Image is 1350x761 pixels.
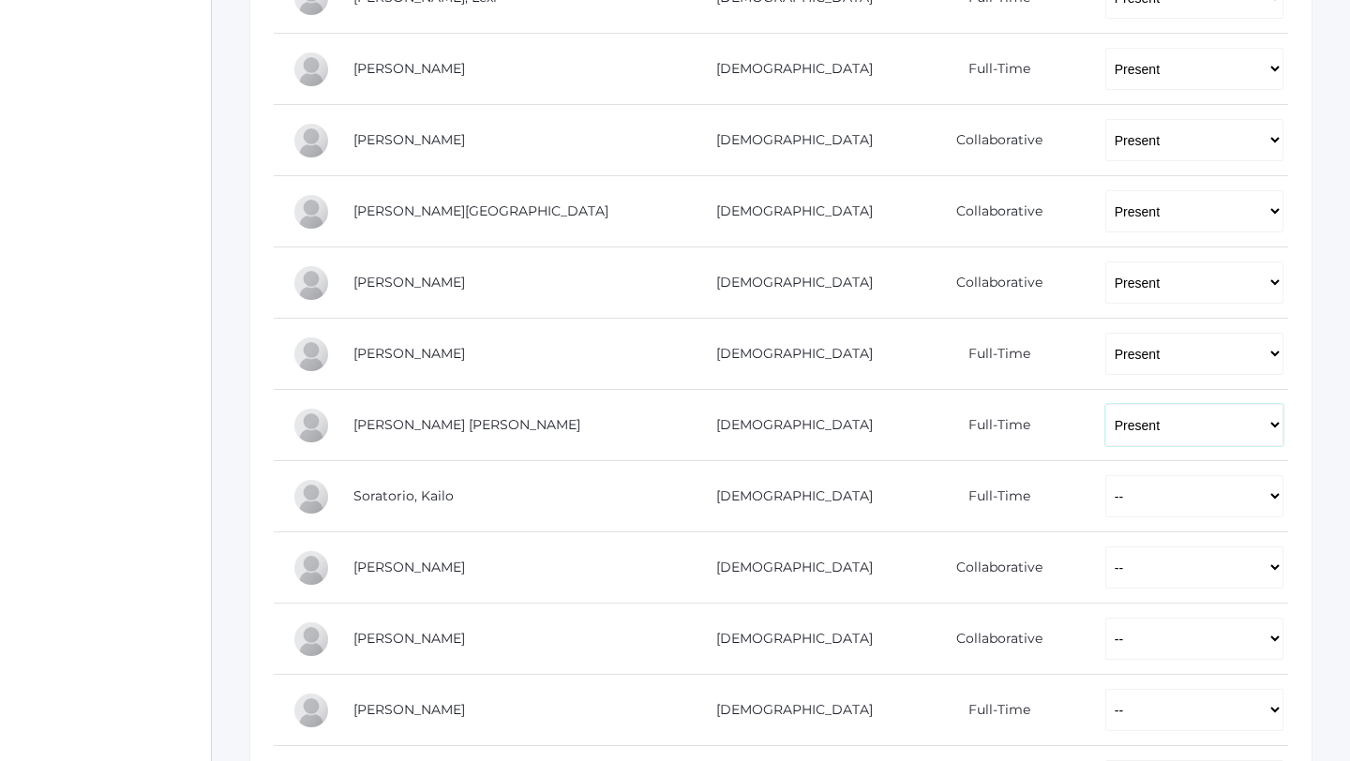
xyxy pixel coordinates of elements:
[353,345,465,362] a: [PERSON_NAME]
[677,604,898,675] td: [DEMOGRAPHIC_DATA]
[898,604,1086,675] td: Collaborative
[353,559,465,575] a: [PERSON_NAME]
[353,131,465,148] a: [PERSON_NAME]
[677,319,898,390] td: [DEMOGRAPHIC_DATA]
[292,478,330,515] div: Kailo Soratorio
[898,390,1086,461] td: Full-Time
[292,336,330,373] div: Vincent Scrudato
[353,416,580,433] a: [PERSON_NAME] [PERSON_NAME]
[898,247,1086,319] td: Collaborative
[292,122,330,159] div: Colton Maurer
[898,532,1086,604] td: Collaborative
[898,461,1086,532] td: Full-Time
[353,487,454,504] a: Soratorio, Kailo
[898,176,1086,247] td: Collaborative
[677,532,898,604] td: [DEMOGRAPHIC_DATA]
[677,461,898,532] td: [DEMOGRAPHIC_DATA]
[898,105,1086,176] td: Collaborative
[353,202,608,219] a: [PERSON_NAME][GEOGRAPHIC_DATA]
[353,630,465,647] a: [PERSON_NAME]
[292,620,330,658] div: Maxwell Tourje
[898,675,1086,746] td: Full-Time
[292,193,330,231] div: Savannah Maurer
[292,692,330,729] div: Elias Zacharia
[353,274,465,291] a: [PERSON_NAME]
[292,549,330,587] div: Hadley Sponseller
[292,407,330,444] div: Ian Serafini Pozzi
[292,51,330,88] div: Frances Leidenfrost
[677,34,898,105] td: [DEMOGRAPHIC_DATA]
[353,701,465,718] a: [PERSON_NAME]
[677,105,898,176] td: [DEMOGRAPHIC_DATA]
[677,247,898,319] td: [DEMOGRAPHIC_DATA]
[353,60,465,77] a: [PERSON_NAME]
[898,34,1086,105] td: Full-Time
[292,264,330,302] div: Cole McCollum
[898,319,1086,390] td: Full-Time
[677,176,898,247] td: [DEMOGRAPHIC_DATA]
[677,675,898,746] td: [DEMOGRAPHIC_DATA]
[677,390,898,461] td: [DEMOGRAPHIC_DATA]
